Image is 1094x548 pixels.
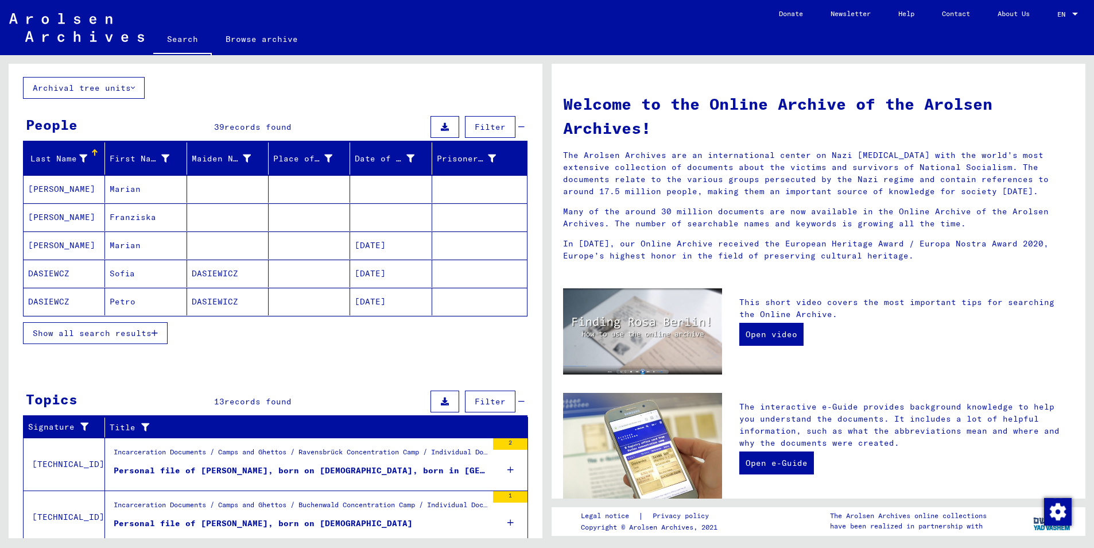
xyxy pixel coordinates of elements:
[563,149,1074,198] p: The Arolsen Archives are an international center on Nazi [MEDICAL_DATA] with the world’s most ext...
[563,238,1074,262] p: In [DATE], our Online Archive received the European Heritage Award / Europa Nostra Award 2020, Eu...
[1031,507,1074,535] img: yv_logo.png
[23,77,145,99] button: Archival tree units
[23,322,168,344] button: Show all search results
[739,401,1074,449] p: The interactive e-Guide provides background knowledge to help you understand the documents. It in...
[114,518,413,530] div: Personal file of [PERSON_NAME], born on [DEMOGRAPHIC_DATA]
[739,323,804,346] a: Open video
[33,328,152,338] span: Show all search results
[187,260,269,287] mat-cell: DASIEWICZ
[24,260,105,287] mat-cell: DASIEWCZ
[214,122,224,132] span: 39
[581,510,638,522] a: Legal notice
[26,114,77,135] div: People
[1043,497,1071,525] div: Change consent
[581,510,723,522] div: |
[224,122,292,132] span: records found
[1057,10,1070,18] span: EN
[26,389,77,410] div: Topics
[28,153,87,165] div: Last Name
[114,500,487,516] div: Incarceration Documents / Camps and Ghettos / Buchenwald Concentration Camp / Individual Document...
[110,418,514,437] div: Title
[24,231,105,259] mat-cell: [PERSON_NAME]
[224,396,292,407] span: records found
[1044,498,1072,526] img: Change consent
[24,491,105,543] td: [TECHNICAL_ID]
[28,421,90,433] div: Signature
[24,142,105,175] mat-header-cell: Last Name
[24,203,105,231] mat-cell: [PERSON_NAME]
[187,288,269,315] mat-cell: DASIEWICZ
[273,149,350,168] div: Place of Birth
[355,153,414,165] div: Date of Birth
[105,260,187,287] mat-cell: Sofia
[114,447,487,463] div: Incarceration Documents / Camps and Ghettos / Ravensbrück Concentration Camp / Individual Documen...
[212,25,312,53] a: Browse archive
[24,175,105,203] mat-cell: [PERSON_NAME]
[214,396,224,407] span: 13
[350,231,432,259] mat-cell: [DATE]
[437,149,513,168] div: Prisoner #
[563,288,722,375] img: video.jpg
[581,522,723,532] p: Copyright © Arolsen Archives, 2021
[437,153,496,165] div: Prisoner #
[465,391,515,412] button: Filter
[110,422,499,434] div: Title
[105,288,187,315] mat-cell: Petro
[475,396,506,407] span: Filter
[24,288,105,315] mat-cell: DASIEWCZ
[114,465,487,477] div: Personal file of [PERSON_NAME], born on [DEMOGRAPHIC_DATA], born in [GEOGRAPHIC_DATA]
[192,153,251,165] div: Maiden Name
[355,149,431,168] div: Date of Birth
[105,142,187,175] mat-header-cell: First Name
[110,149,186,168] div: First Name
[465,116,515,138] button: Filter
[9,13,144,42] img: Arolsen_neg.svg
[643,510,723,522] a: Privacy policy
[105,231,187,259] mat-cell: Marian
[24,438,105,491] td: [TECHNICAL_ID]
[187,142,269,175] mat-header-cell: Maiden Name
[563,393,722,499] img: eguide.jpg
[830,521,987,531] p: have been realized in partnership with
[563,92,1074,140] h1: Welcome to the Online Archive of the Arolsen Archives!
[493,438,527,450] div: 2
[105,203,187,231] mat-cell: Franziska
[28,149,104,168] div: Last Name
[830,511,987,521] p: The Arolsen Archives online collections
[153,25,212,55] a: Search
[475,122,506,132] span: Filter
[493,491,527,503] div: 1
[105,175,187,203] mat-cell: Marian
[273,153,332,165] div: Place of Birth
[432,142,527,175] mat-header-cell: Prisoner #
[350,260,432,287] mat-cell: [DATE]
[269,142,350,175] mat-header-cell: Place of Birth
[192,149,268,168] div: Maiden Name
[28,418,104,437] div: Signature
[350,142,432,175] mat-header-cell: Date of Birth
[739,451,814,474] a: Open e-Guide
[110,153,169,165] div: First Name
[350,288,432,315] mat-cell: [DATE]
[739,296,1074,321] p: This short video covers the most important tips for searching the Online Archive.
[563,206,1074,230] p: Many of the around 30 million documents are now available in the Online Archive of the Arolsen Ar...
